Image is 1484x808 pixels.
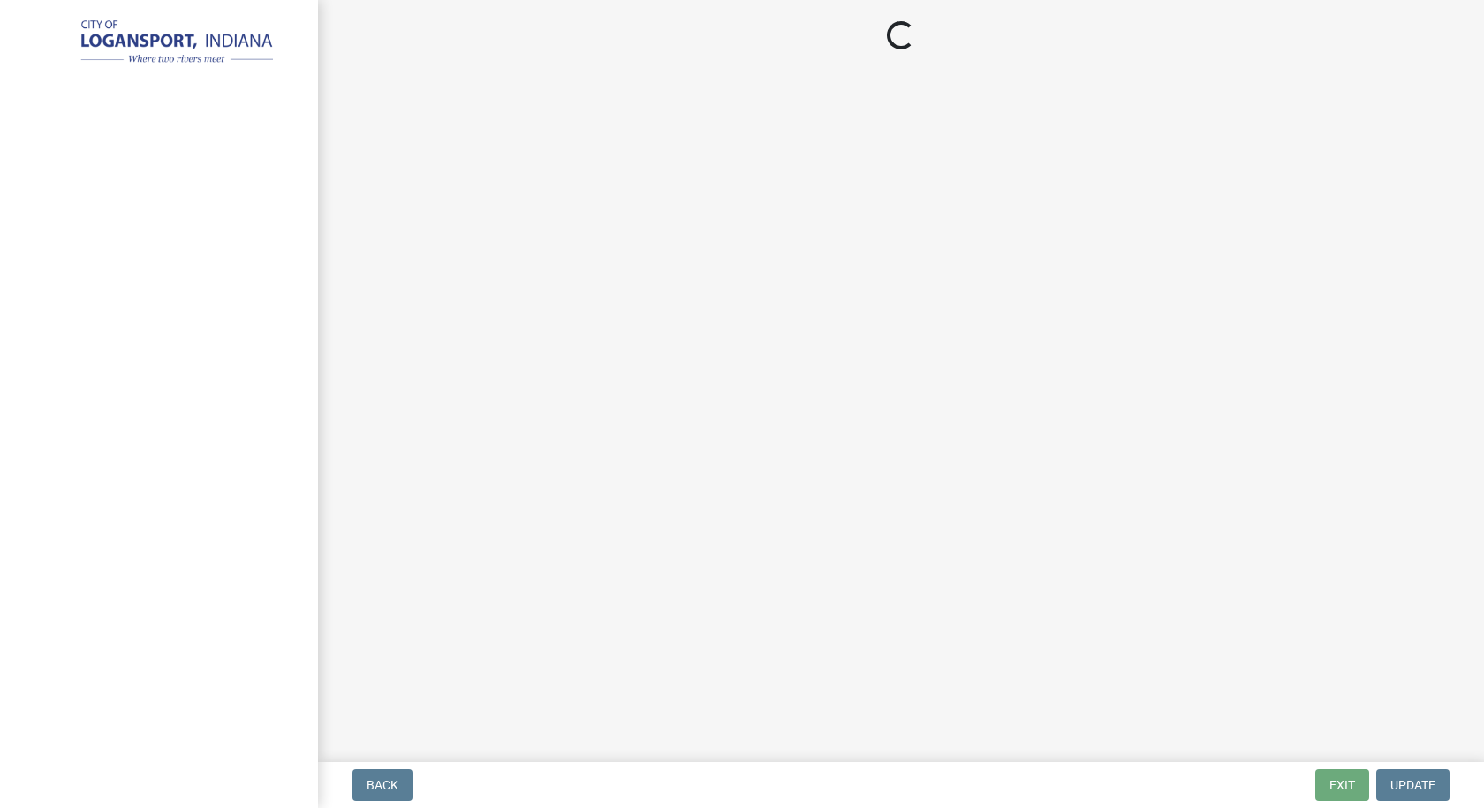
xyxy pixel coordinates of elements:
button: Update [1376,769,1450,801]
img: City of Logansport, Indiana [35,19,290,68]
span: Back [367,778,398,792]
span: Update [1390,778,1435,792]
button: Back [352,769,413,801]
button: Exit [1315,769,1369,801]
